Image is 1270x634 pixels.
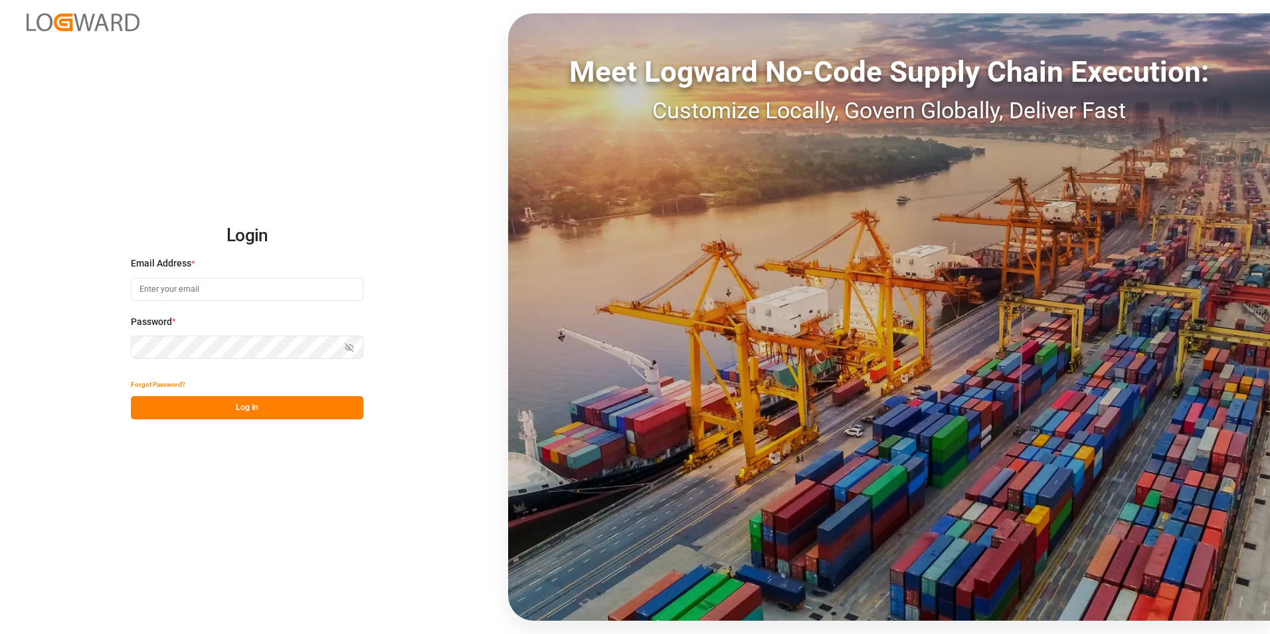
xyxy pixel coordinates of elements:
[508,50,1270,94] div: Meet Logward No-Code Supply Chain Execution:
[131,215,363,257] h2: Login
[508,94,1270,128] div: Customize Locally, Govern Globally, Deliver Fast
[131,373,185,396] button: Forgot Password?
[131,315,172,329] span: Password
[131,278,363,301] input: Enter your email
[131,257,191,270] span: Email Address
[131,396,363,419] button: Log In
[27,13,139,31] img: Logward_new_orange.png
